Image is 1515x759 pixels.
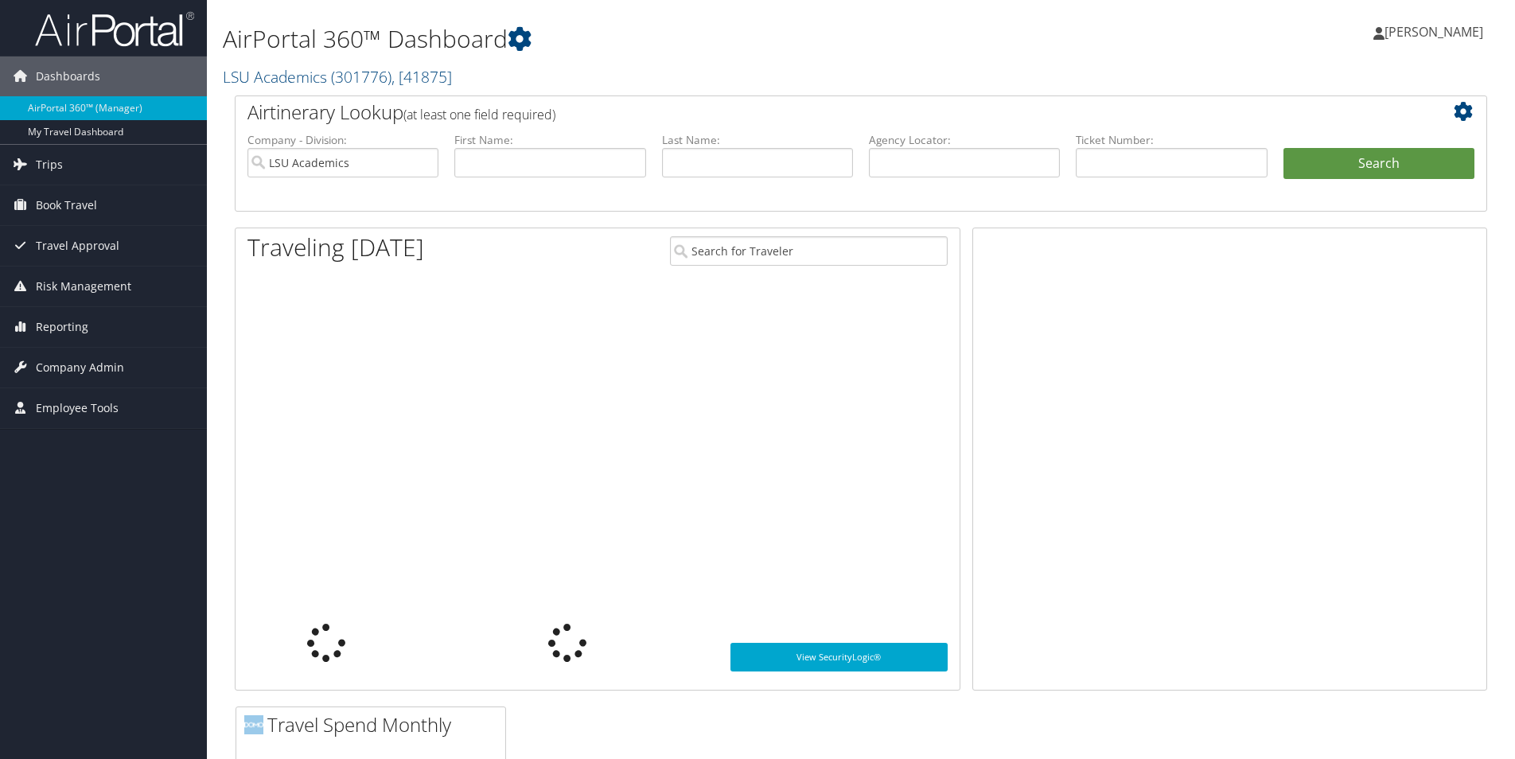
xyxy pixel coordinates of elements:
[730,643,948,671] a: View SecurityLogic®
[36,226,119,266] span: Travel Approval
[36,185,97,225] span: Book Travel
[36,267,131,306] span: Risk Management
[244,711,505,738] h2: Travel Spend Monthly
[244,715,263,734] img: domo-logo.png
[403,106,555,123] span: (at least one field required)
[1076,132,1267,148] label: Ticket Number:
[662,132,853,148] label: Last Name:
[36,145,63,185] span: Trips
[36,388,119,428] span: Employee Tools
[454,132,645,148] label: First Name:
[391,66,452,88] span: , [ 41875 ]
[223,22,1073,56] h1: AirPortal 360™ Dashboard
[247,99,1370,126] h2: Airtinerary Lookup
[36,307,88,347] span: Reporting
[36,56,100,96] span: Dashboards
[1385,23,1483,41] span: [PERSON_NAME]
[36,348,124,387] span: Company Admin
[223,66,452,88] a: LSU Academics
[247,132,438,148] label: Company - Division:
[1373,8,1499,56] a: [PERSON_NAME]
[1283,148,1474,180] button: Search
[670,236,948,266] input: Search for Traveler
[35,10,194,48] img: airportal-logo.png
[247,231,424,264] h1: Traveling [DATE]
[331,66,391,88] span: ( 301776 )
[869,132,1060,148] label: Agency Locator:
